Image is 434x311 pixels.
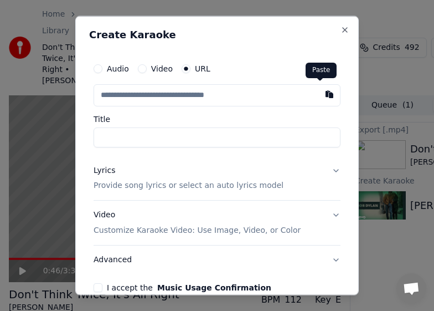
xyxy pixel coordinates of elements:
[151,64,173,72] label: Video
[107,284,271,292] label: I accept the
[94,246,340,274] button: Advanced
[157,284,271,292] button: I accept the
[107,64,129,72] label: Audio
[94,201,340,245] button: VideoCustomize Karaoke Video: Use Image, Video, or Color
[94,180,283,191] p: Provide song lyrics or select an auto lyrics model
[94,225,301,236] p: Customize Karaoke Video: Use Image, Video, or Color
[94,156,340,200] button: LyricsProvide song lyrics or select an auto lyrics model
[94,210,301,236] div: Video
[94,115,340,123] label: Title
[89,29,345,39] h2: Create Karaoke
[94,165,115,176] div: Lyrics
[195,64,210,72] label: URL
[306,63,337,78] div: Paste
